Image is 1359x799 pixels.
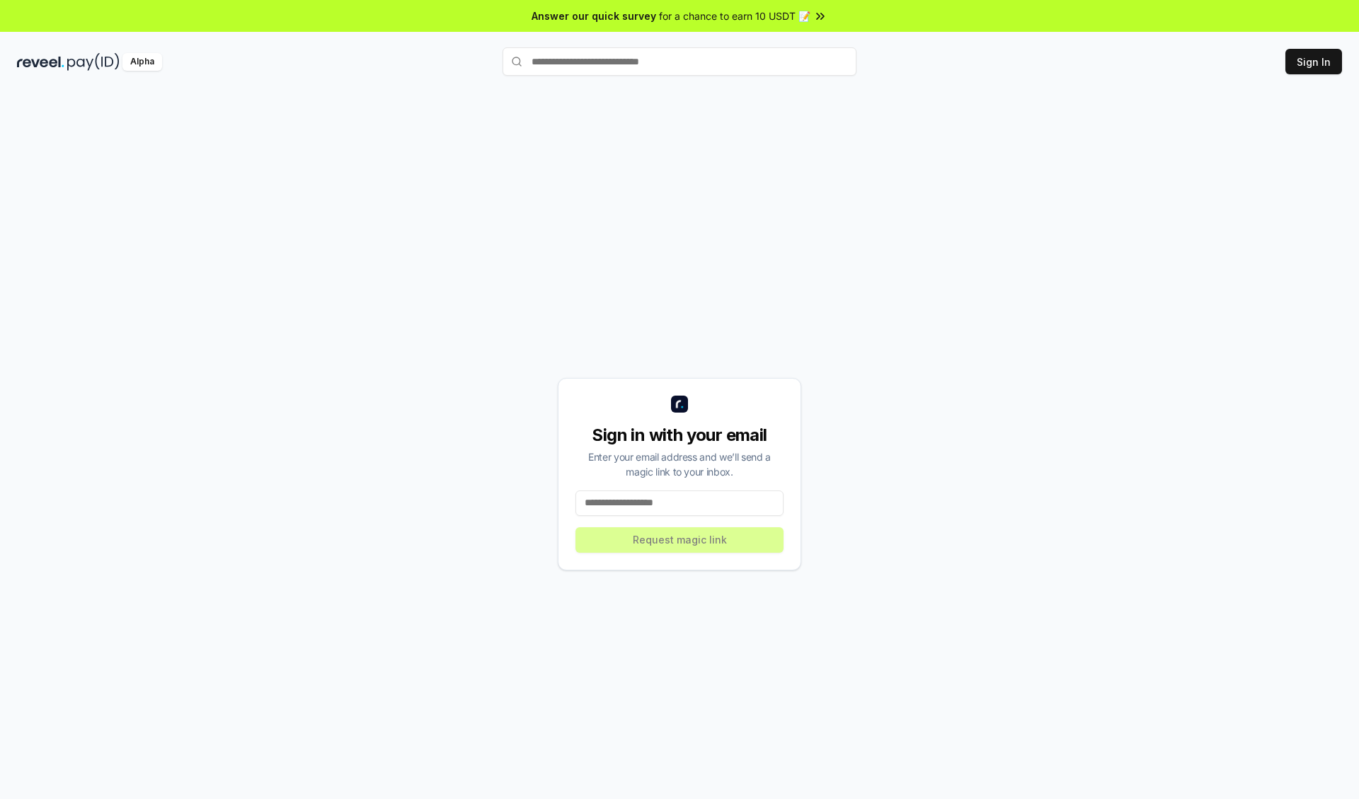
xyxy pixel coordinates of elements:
img: pay_id [67,53,120,71]
img: reveel_dark [17,53,64,71]
div: Enter your email address and we’ll send a magic link to your inbox. [575,449,784,479]
span: Answer our quick survey [532,8,656,23]
button: Sign In [1285,49,1342,74]
img: logo_small [671,396,688,413]
div: Alpha [122,53,162,71]
span: for a chance to earn 10 USDT 📝 [659,8,810,23]
div: Sign in with your email [575,424,784,447]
